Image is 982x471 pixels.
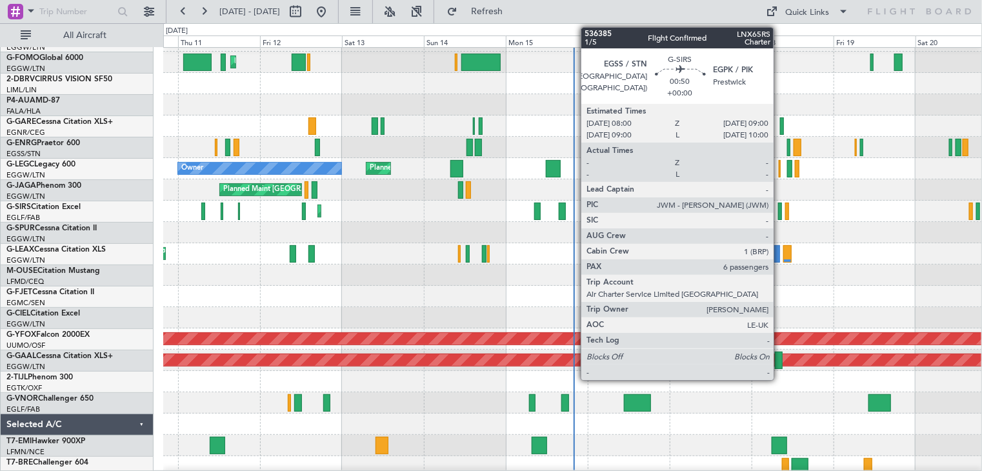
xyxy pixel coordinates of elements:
a: EGGW/LTN [6,43,45,52]
div: Sat 13 [342,35,424,47]
a: G-VNORChallenger 650 [6,395,94,403]
a: M-OUSECitation Mustang [6,267,100,275]
a: EGGW/LTN [6,64,45,74]
div: Owner [181,159,203,178]
a: EGTK/OXF [6,383,42,393]
span: T7-EMI [6,437,32,445]
a: G-CIELCitation Excel [6,310,80,317]
a: G-FJETCessna Citation II [6,288,94,296]
div: Planned Maint [GEOGRAPHIC_DATA] ([GEOGRAPHIC_DATA]) [234,52,437,72]
div: Fri 12 [260,35,342,47]
div: Tue 16 [588,35,670,47]
a: FALA/HLA [6,106,41,116]
span: G-LEGC [6,161,34,168]
a: G-SPURCessna Citation II [6,225,97,232]
span: G-FJET [6,288,32,296]
button: All Aircraft [14,25,140,46]
span: G-JAGA [6,182,36,190]
div: Fri 19 [834,35,916,47]
span: G-ENRG [6,139,37,147]
a: 2-TIJLPhenom 300 [6,374,73,381]
a: G-LEAXCessna Citation XLS [6,246,106,254]
a: EGGW/LTN [6,319,45,329]
span: G-CIEL [6,310,30,317]
button: Refresh [441,1,518,22]
div: [DATE] [166,26,188,37]
a: 2-DBRVCIRRUS VISION SF50 [6,75,112,83]
a: G-ENRGPraetor 600 [6,139,80,147]
div: Thu 18 [752,35,834,47]
span: M-OUSE [6,267,37,275]
a: LIML/LIN [6,85,37,95]
div: Sun 14 [424,35,506,47]
a: G-FOMOGlobal 6000 [6,54,83,62]
a: T7-BREChallenger 604 [6,459,88,466]
button: Quick Links [760,1,856,22]
span: [DATE] - [DATE] [219,6,280,17]
div: Planned Maint [GEOGRAPHIC_DATA] ([GEOGRAPHIC_DATA]) [370,159,573,178]
a: P4-AUAMD-87 [6,97,60,105]
div: Mon 15 [506,35,588,47]
span: G-LEAX [6,246,34,254]
a: EGGW/LTN [6,192,45,201]
span: G-FOMO [6,54,39,62]
span: Refresh [460,7,514,16]
a: LFMN/NCE [6,447,45,457]
a: EGMC/SEN [6,298,45,308]
span: 2-TIJL [6,374,28,381]
a: EGGW/LTN [6,256,45,265]
span: G-VNOR [6,395,38,403]
a: LFMD/CEQ [6,277,44,286]
a: UUMO/OSF [6,341,45,350]
a: T7-EMIHawker 900XP [6,437,85,445]
a: EGLF/FAB [6,405,40,414]
a: EGGW/LTN [6,170,45,180]
span: G-SPUR [6,225,35,232]
a: G-GARECessna Citation XLS+ [6,118,113,126]
a: G-LEGCLegacy 600 [6,161,75,168]
a: G-GAALCessna Citation XLS+ [6,352,113,360]
div: Quick Links [786,6,830,19]
span: G-SIRS [6,203,31,211]
span: G-GAAL [6,352,36,360]
a: G-YFOXFalcon 2000EX [6,331,90,339]
div: Thu 11 [178,35,260,47]
span: P4-AUA [6,97,35,105]
a: EGGW/LTN [6,234,45,244]
a: EGGW/LTN [6,362,45,372]
div: Planned Maint [GEOGRAPHIC_DATA] ([GEOGRAPHIC_DATA]) [223,180,426,199]
a: EGSS/STN [6,149,41,159]
span: G-YFOX [6,331,36,339]
a: EGNR/CEG [6,128,45,137]
span: T7-BRE [6,459,33,466]
span: 2-DBRV [6,75,35,83]
div: Wed 17 [670,35,752,47]
a: G-SIRSCitation Excel [6,203,81,211]
span: All Aircraft [34,31,136,40]
span: G-GARE [6,118,36,126]
input: Trip Number [39,2,114,21]
a: G-JAGAPhenom 300 [6,182,81,190]
a: EGLF/FAB [6,213,40,223]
